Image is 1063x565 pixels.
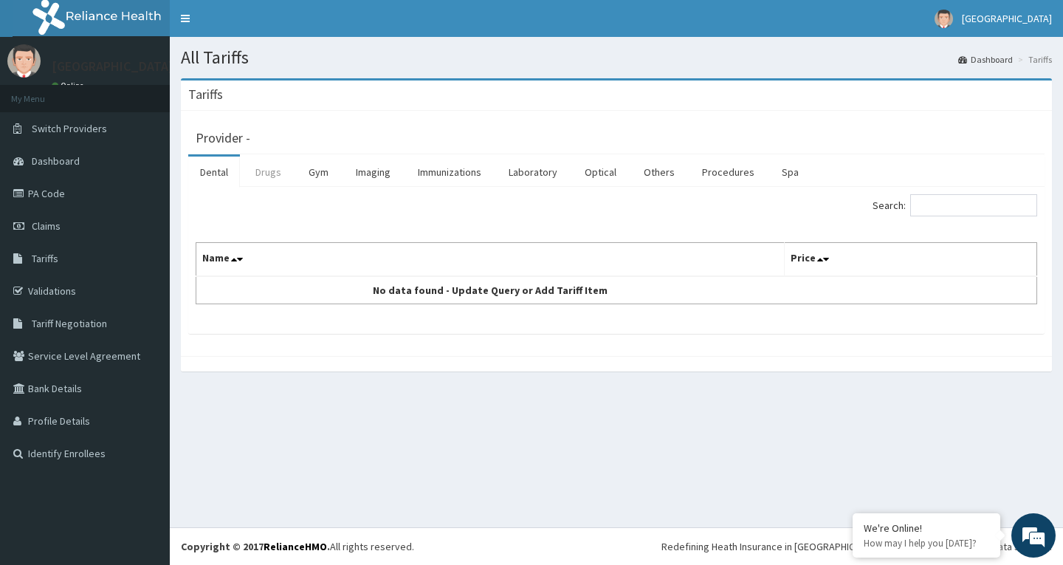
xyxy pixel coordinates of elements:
label: Search: [873,194,1037,216]
h3: Tariffs [188,88,223,101]
a: RelianceHMO [264,540,327,553]
input: Search: [910,194,1037,216]
a: Immunizations [406,157,493,188]
a: Laboratory [497,157,569,188]
li: Tariffs [1014,53,1052,66]
a: Gym [297,157,340,188]
h1: All Tariffs [181,48,1052,67]
a: Drugs [244,157,293,188]
a: Dental [188,157,240,188]
div: We're Online! [864,521,989,535]
th: Name [196,243,785,277]
span: [GEOGRAPHIC_DATA] [962,12,1052,25]
a: Online [52,81,87,91]
img: User Image [935,10,953,28]
a: Spa [770,157,811,188]
span: Tariffs [32,252,58,265]
div: Redefining Heath Insurance in [GEOGRAPHIC_DATA] using Telemedicine and Data Science! [661,539,1052,554]
span: Claims [32,219,61,233]
h3: Provider - [196,131,250,145]
span: Dashboard [32,154,80,168]
td: No data found - Update Query or Add Tariff Item [196,276,785,304]
a: Dashboard [958,53,1013,66]
p: How may I help you today? [864,537,989,549]
span: Switch Providers [32,122,107,135]
span: Tariff Negotiation [32,317,107,330]
strong: Copyright © 2017 . [181,540,330,553]
img: User Image [7,44,41,78]
p: [GEOGRAPHIC_DATA] [52,60,173,73]
a: Procedures [690,157,766,188]
a: Optical [573,157,628,188]
a: Others [632,157,687,188]
a: Imaging [344,157,402,188]
footer: All rights reserved. [170,527,1063,565]
th: Price [785,243,1037,277]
